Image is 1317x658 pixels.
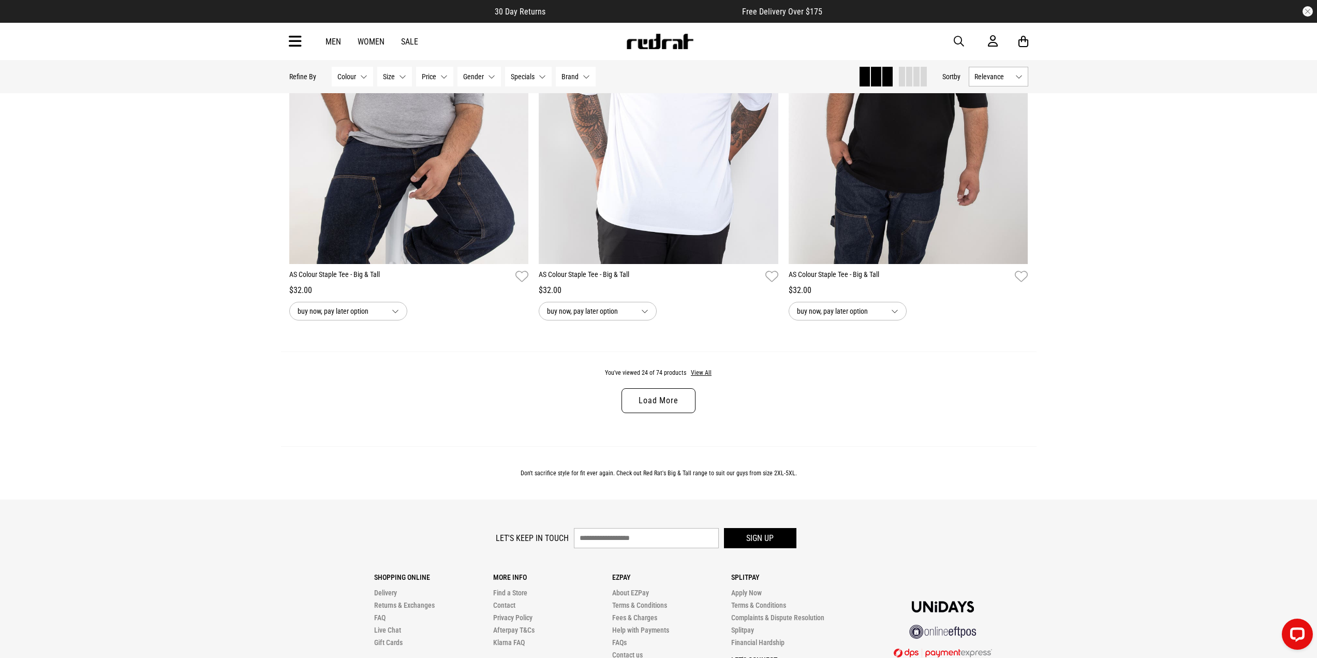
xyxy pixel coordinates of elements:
[612,613,657,622] a: Fees & Charges
[894,648,992,657] img: DPS
[612,573,731,581] p: Ezpay
[493,613,532,622] a: Privacy Policy
[496,533,569,543] label: Let's keep in touch
[612,589,649,597] a: About EZPay
[731,613,824,622] a: Complaints & Dispute Resolution
[912,601,974,612] img: Unidays
[374,638,403,647] a: Gift Cards
[974,72,1011,81] span: Relevance
[289,269,512,284] a: AS Colour Staple Tee - Big & Tall
[495,7,545,17] span: 30 Day Returns
[289,470,1028,477] p: Don't sacrifice style for fit ever again. Check out Red Rat's Big & Tall range to suit our guys f...
[422,72,436,81] span: Price
[493,638,525,647] a: Klarna FAQ
[742,7,822,17] span: Free Delivery Over $175
[457,67,501,86] button: Gender
[954,72,960,81] span: by
[374,601,435,609] a: Returns & Exchanges
[612,638,627,647] a: FAQs
[358,37,384,47] a: Women
[289,72,316,81] p: Refine By
[731,638,785,647] a: Financial Hardship
[566,6,721,17] iframe: Customer reviews powered by Trustpilot
[731,601,786,609] a: Terms & Conditions
[731,626,754,634] a: Splitpay
[493,589,527,597] a: Find a Store
[539,269,761,284] a: AS Colour Staple Tee - Big & Tall
[325,37,341,47] a: Men
[612,601,667,609] a: Terms & Conditions
[374,589,397,597] a: Delivery
[556,67,596,86] button: Brand
[374,626,401,634] a: Live Chat
[511,72,535,81] span: Specials
[621,388,695,413] a: Load More
[547,305,633,317] span: buy now, pay later option
[298,305,383,317] span: buy now, pay later option
[690,369,712,378] button: View All
[612,626,669,634] a: Help with Payments
[909,625,976,639] img: online eftpos
[416,67,453,86] button: Price
[731,589,762,597] a: Apply Now
[789,284,1028,297] div: $32.00
[1274,615,1317,658] iframe: LiveChat chat widget
[626,34,694,49] img: Redrat logo
[561,72,579,81] span: Brand
[942,70,960,83] button: Sortby
[505,67,552,86] button: Specials
[539,284,778,297] div: $32.00
[289,284,529,297] div: $32.00
[377,67,412,86] button: Size
[493,601,515,609] a: Contact
[493,626,535,634] a: Afterpay T&Cs
[605,369,686,376] span: You've viewed 24 of 74 products
[337,72,356,81] span: Colour
[332,67,373,86] button: Colour
[374,613,386,622] a: FAQ
[797,305,883,317] span: buy now, pay later option
[383,72,395,81] span: Size
[724,528,796,548] button: Sign up
[789,302,907,320] button: buy now, pay later option
[539,302,657,320] button: buy now, pay later option
[401,37,418,47] a: Sale
[969,67,1028,86] button: Relevance
[463,72,484,81] span: Gender
[374,573,493,581] p: Shopping Online
[289,302,407,320] button: buy now, pay later option
[493,573,612,581] p: More Info
[731,573,850,581] p: Splitpay
[789,269,1011,284] a: AS Colour Staple Tee - Big & Tall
